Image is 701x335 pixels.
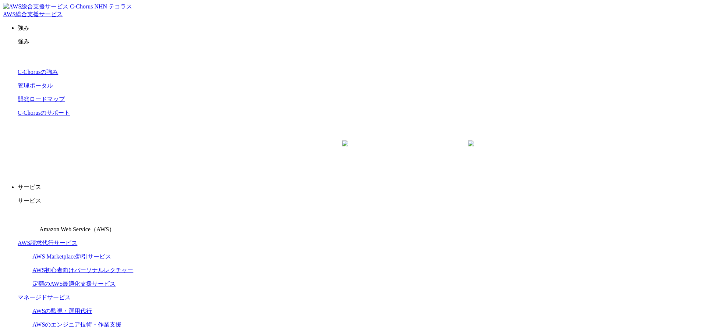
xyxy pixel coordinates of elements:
[18,183,698,191] p: サービス
[236,141,354,159] a: 資料を請求する
[32,253,111,260] a: AWS Marketplace割引サービス
[18,240,77,246] a: AWS請求代行サービス
[18,69,58,75] a: C-Chorusの強み
[39,226,115,232] span: Amazon Web Service（AWS）
[468,140,474,160] img: 矢印
[18,96,65,102] a: 開発ロードマップ
[18,82,53,89] a: 管理ポータル
[18,24,698,32] p: 強み
[362,141,480,159] a: まずは相談する
[32,308,92,314] a: AWSの監視・運用代行
[32,267,133,273] a: AWS初心者向けパーソナルレクチャー
[18,197,698,205] p: サービス
[3,3,132,17] a: AWS総合支援サービス C-Chorus NHN テコラスAWS総合支援サービス
[342,140,348,160] img: 矢印
[18,294,71,300] a: マネージドサービス
[18,110,70,116] a: C-Chorusのサポート
[18,38,698,46] p: 強み
[18,211,38,231] img: Amazon Web Service（AWS）
[32,321,121,328] a: AWSのエンジニア技術・作業支援
[3,3,93,11] img: AWS総合支援サービス C-Chorus
[32,281,116,287] a: 定額のAWS最適化支援サービス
